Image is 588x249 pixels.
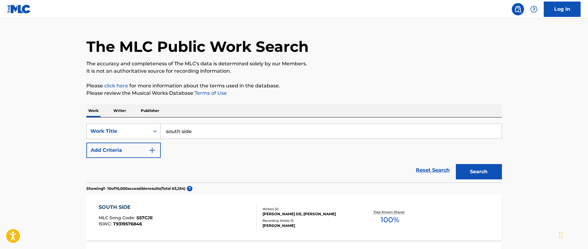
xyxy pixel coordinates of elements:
div: Recording Artists ( 1 ) [262,218,355,223]
div: [PERSON_NAME] DE, [PERSON_NAME] [262,211,355,217]
p: The accuracy and completeness of The MLC's data is determined solely by our Members. [86,60,502,67]
img: 9d2ae6d4665cec9f34b9.svg [148,147,156,154]
h1: The MLC Public Work Search [86,37,309,56]
div: Writers ( 2 ) [262,207,355,211]
a: click here [104,83,128,89]
p: Please for more information about the terms used in the database. [86,82,502,90]
div: Help [528,3,540,15]
p: Please review the Musical Works Database [86,90,502,97]
p: Showing 1 - 10 of 10,000 accessible results (Total 63,254 ) [86,186,185,191]
img: MLC Logo [7,5,31,13]
form: Search Form [86,124,502,182]
span: T9319576846 [113,221,142,227]
a: Terms of Use [193,90,227,96]
span: ? [187,186,192,191]
p: Total Known Shares: [373,210,406,214]
img: search [514,6,522,13]
a: Reset Search [413,163,453,177]
div: SOUTH SIDE [99,204,153,211]
p: Publisher [139,104,161,117]
div: Drag [559,226,563,244]
p: Writer [112,104,128,117]
button: Search [456,164,502,179]
span: 100 % [381,214,399,225]
iframe: Chat Widget [557,220,588,249]
a: Public Search [512,3,524,15]
p: It is not an authoritative source for recording information. [86,67,502,75]
div: Work Title [90,128,146,135]
p: Work [86,104,101,117]
span: S57CJE [136,215,153,220]
div: [PERSON_NAME] [262,223,355,228]
a: SOUTH SIDEMLC Song Code:S57CJEISWC:T9319576846Writers (2)[PERSON_NAME] DE, [PERSON_NAME]Recording... [86,194,502,240]
span: ISWC : [99,221,113,227]
img: help [530,6,538,13]
a: Log In [544,2,581,17]
span: MLC Song Code : [99,215,136,220]
button: Add Criteria [86,143,161,158]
